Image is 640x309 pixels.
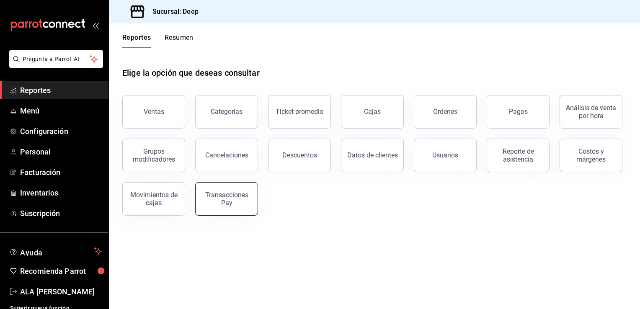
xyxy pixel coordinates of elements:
span: Facturación [20,167,102,178]
div: Cajas [364,108,381,116]
span: Personal [20,146,102,157]
div: Datos de clientes [347,151,398,159]
div: Movimientos de cajas [128,191,180,207]
button: Reporte de asistencia [487,139,550,172]
div: Usuarios [432,151,458,159]
button: Usuarios [414,139,477,172]
button: Categorías [195,95,258,129]
button: Reportes [122,33,151,48]
h1: Elige la opción que deseas consultar [122,67,260,79]
button: Pagos [487,95,550,129]
button: open_drawer_menu [92,22,99,28]
div: Descuentos [282,151,317,159]
div: Pagos [509,108,528,116]
div: Costos y márgenes [565,147,617,163]
span: Inventarios [20,187,102,198]
button: Análisis de venta por hora [560,95,622,129]
div: Cancelaciones [205,151,248,159]
button: Ventas [122,95,185,129]
button: Movimientos de cajas [122,182,185,216]
button: Datos de clientes [341,139,404,172]
h3: Sucursal: Deep [146,7,199,17]
button: Pregunta a Parrot AI [9,50,103,68]
div: Ventas [144,108,164,116]
div: Transacciones Pay [201,191,253,207]
span: Suscripción [20,208,102,219]
span: Menú [20,105,102,116]
div: Grupos modificadores [128,147,180,163]
div: Reporte de asistencia [492,147,544,163]
span: ALA [PERSON_NAME] [20,286,102,297]
span: Reportes [20,85,102,96]
div: Órdenes [433,108,457,116]
div: Análisis de venta por hora [565,104,617,120]
span: Configuración [20,126,102,137]
button: Cancelaciones [195,139,258,172]
span: Recomienda Parrot [20,265,102,277]
button: Descuentos [268,139,331,172]
div: Categorías [211,108,243,116]
div: navigation tabs [122,33,194,48]
button: Grupos modificadores [122,139,185,172]
button: Órdenes [414,95,477,129]
span: Pregunta a Parrot AI [23,55,90,64]
button: Cajas [341,95,404,129]
span: Ayuda [20,246,91,256]
button: Costos y márgenes [560,139,622,172]
a: Pregunta a Parrot AI [6,61,103,70]
button: Ticket promedio [268,95,331,129]
button: Transacciones Pay [195,182,258,216]
div: Ticket promedio [276,108,323,116]
button: Resumen [165,33,194,48]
